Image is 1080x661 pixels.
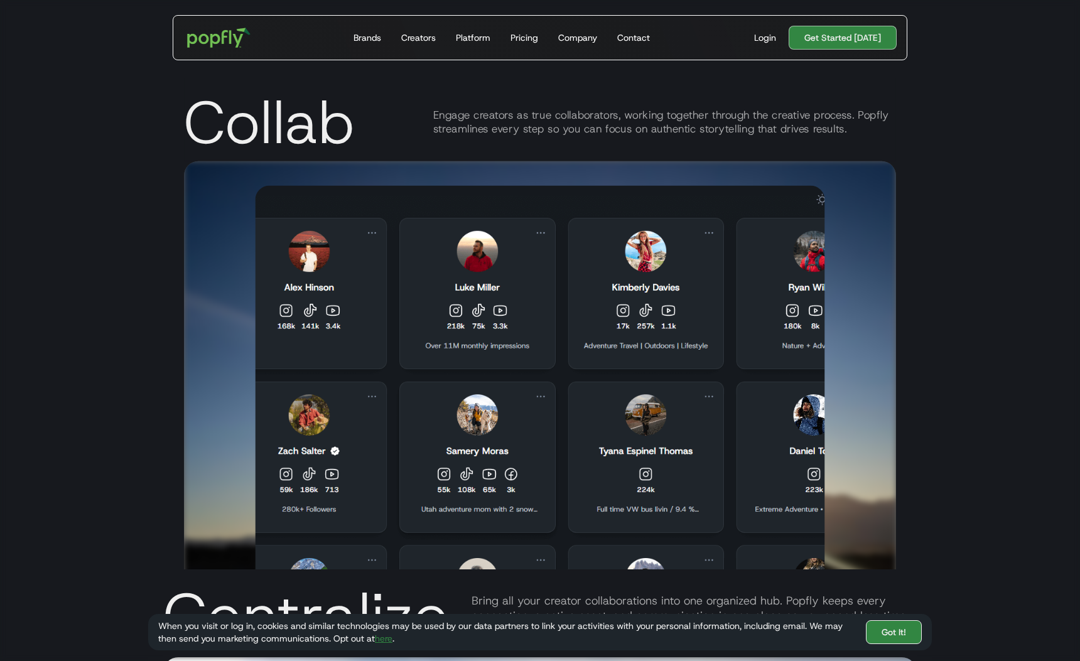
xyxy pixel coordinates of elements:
a: Creators [396,16,441,60]
div: Centralize [163,584,449,647]
a: Company [553,16,602,60]
div: Brands [354,31,381,44]
a: Platform [451,16,495,60]
a: Login [749,31,781,44]
div: Platform [456,31,490,44]
div: Login [754,31,776,44]
a: Get Started [DATE] [789,26,897,50]
a: Pricing [505,16,543,60]
div: Creators [401,31,436,44]
a: Brands [348,16,386,60]
a: Contact [612,16,655,60]
div: Engage creators as true collaborators, working together through the creative process. Popfly stre... [433,107,896,136]
a: home [178,19,259,56]
a: here [375,633,392,644]
div: Bring all your creator collaborations into one organized hub. Popfly keeps every connection, crea... [472,593,917,638]
div: Collab [184,92,354,151]
div: Contact [617,31,650,44]
div: Company [558,31,597,44]
div: Pricing [510,31,538,44]
div: When you visit or log in, cookies and similar technologies may be used by our data partners to li... [158,620,856,645]
a: Got It! [866,620,922,644]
